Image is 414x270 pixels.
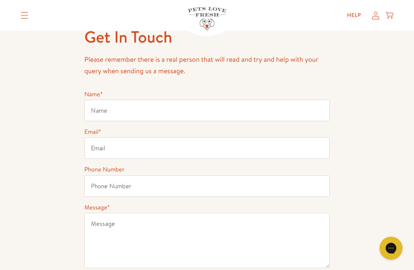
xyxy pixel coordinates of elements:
input: Name [84,100,330,121]
label: Email [84,128,101,136]
summary: Translation missing: en.sections.header.menu [15,6,34,25]
img: Pets Love Fresh [188,7,226,30]
label: Phone Number [84,165,125,174]
h1: Get In Touch [84,26,330,48]
input: Phone Number [84,175,330,197]
label: Message [84,203,110,212]
label: Name [84,90,103,99]
input: Email [84,137,330,159]
iframe: Gorgias live chat messenger [376,234,406,262]
a: Help [341,8,367,23]
span: Please remember there is a real person that will read and try and help with your query when sendi... [84,54,318,76]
